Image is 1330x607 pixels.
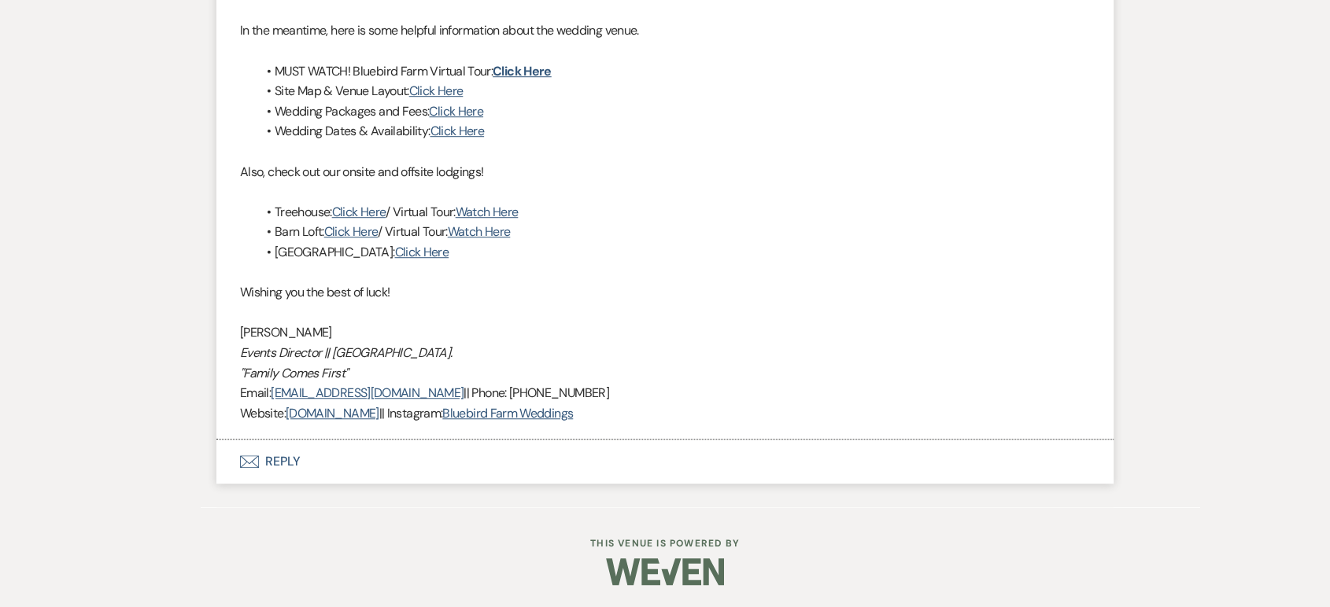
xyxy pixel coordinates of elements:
li: Wedding Dates & Availability: [256,121,1090,142]
a: Click Here [332,204,386,220]
a: Click Here [493,63,552,79]
li: Barn Loft: / Virtual Tour: [256,222,1090,242]
li: [GEOGRAPHIC_DATA]: [256,242,1090,263]
a: Click Here [429,103,483,120]
a: [EMAIL_ADDRESS][DOMAIN_NAME] [271,384,464,401]
p: Website: || Instagram: [240,403,1090,424]
li: Site Map & Venue Layout: [256,81,1090,101]
li: Wedding Packages and Fees: [256,101,1090,122]
em: Events Director || [GEOGRAPHIC_DATA]. [240,344,452,361]
a: Bluebird Farm Weddings [442,405,573,421]
li: MUST WATCH! Bluebird Farm Virtual Tour: [256,61,1090,82]
a: Watch Here [456,204,519,220]
a: Click Here [430,123,484,139]
a: Click Here [324,223,379,240]
span: [PERSON_NAME] [240,324,332,340]
span: Also, check out our onsite and offsite lodgings! [240,164,483,180]
a: Watch Here [448,223,511,240]
span: In the meantime, here is some helpful information about the wedding venue. [240,22,639,39]
em: "Family Comes First" [240,365,348,381]
a: Click Here [409,83,464,99]
img: Weven Logo [606,544,724,599]
li: Treehouse: / Virtual Tour: [256,202,1090,223]
p: Email: || Phone: [PHONE_NUMBER] [240,383,1090,403]
button: Reply [216,440,1114,484]
a: Click Here [394,244,449,260]
a: [DOMAIN_NAME] [286,405,379,421]
p: Wishing you the best of luck! [240,282,1090,303]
